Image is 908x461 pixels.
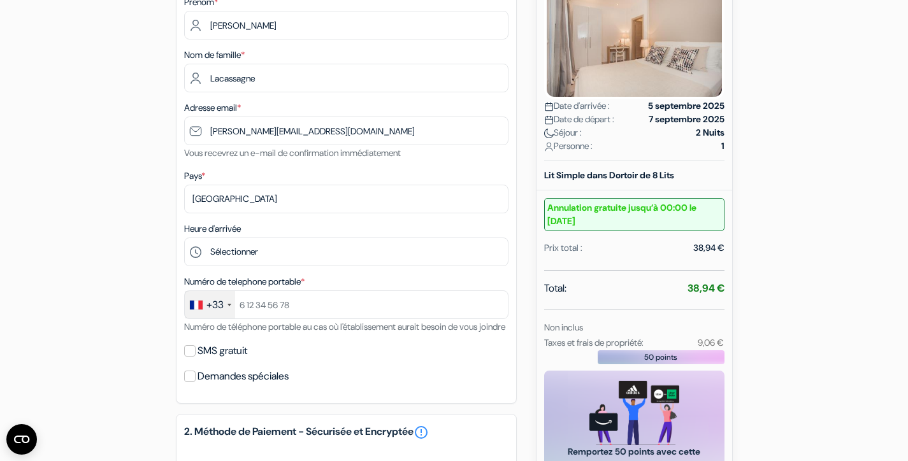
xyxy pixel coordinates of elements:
[721,139,724,153] strong: 1
[184,117,508,145] input: Entrer adresse e-mail
[644,351,677,363] span: 50 points
[649,113,724,126] strong: 7 septembre 2025
[198,367,289,385] label: Demandes spéciales
[544,322,583,333] small: Non inclus
[184,222,241,236] label: Heure d'arrivée
[544,139,593,153] span: Personne :
[544,99,610,113] span: Date d'arrivée :
[544,115,554,125] img: calendar.svg
[544,169,674,181] b: Lit Simple dans Dortoir de 8 Lits
[544,337,644,348] small: Taxes et frais de propriété:
[544,198,724,231] small: Annulation gratuite jusqu’à 00:00 le [DATE]
[693,241,724,255] div: 38,94 €
[648,99,724,113] strong: 5 septembre 2025
[184,169,205,183] label: Pays
[184,290,508,319] input: 6 12 34 56 78
[544,142,554,152] img: user_icon.svg
[198,342,247,360] label: SMS gratuit
[6,424,37,455] button: Ouvrir le widget CMP
[184,321,505,332] small: Numéro de téléphone portable au cas où l'établissement aurait besoin de vous joindre
[544,102,554,111] img: calendar.svg
[184,11,508,39] input: Entrez votre prénom
[589,381,679,445] img: gift_card_hero_new.png
[688,281,724,295] strong: 38,94 €
[206,297,224,313] div: +33
[544,241,582,255] div: Prix total :
[184,64,508,92] input: Entrer le nom de famille
[184,147,401,159] small: Vous recevrez un e-mail de confirmation immédiatement
[544,126,582,139] span: Séjour :
[184,275,305,288] label: Numéro de telephone portable
[414,425,429,440] a: error_outline
[698,337,724,348] small: 9,06 €
[184,425,508,440] h5: 2. Méthode de Paiement - Sécurisée et Encryptée
[544,281,566,296] span: Total:
[696,126,724,139] strong: 2 Nuits
[544,129,554,138] img: moon.svg
[185,291,235,318] div: France: +33
[184,48,245,62] label: Nom de famille
[544,113,614,126] span: Date de départ :
[184,101,241,115] label: Adresse email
